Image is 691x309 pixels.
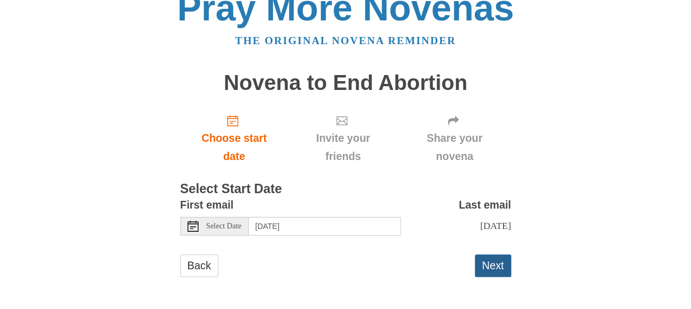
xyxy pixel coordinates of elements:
[191,129,277,166] span: Choose start date
[288,105,398,171] div: Click "Next" to confirm your start date first.
[409,129,500,166] span: Share your novena
[299,129,387,166] span: Invite your friends
[180,182,511,196] h3: Select Start Date
[398,105,511,171] div: Click "Next" to confirm your start date first.
[180,105,288,171] a: Choose start date
[475,254,511,277] button: Next
[235,35,456,46] a: The original novena reminder
[206,222,242,230] span: Select Date
[480,220,511,231] span: [DATE]
[180,196,234,214] label: First email
[180,254,218,277] a: Back
[180,71,511,95] h1: Novena to End Abortion
[459,196,511,214] label: Last email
